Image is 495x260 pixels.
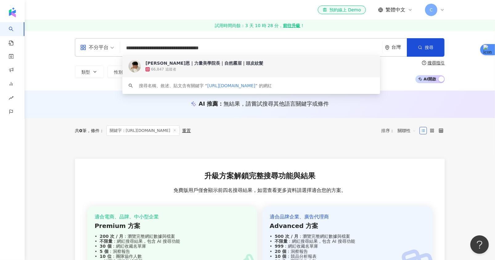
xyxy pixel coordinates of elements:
[129,83,133,88] span: search
[100,239,112,244] strong: 不限量
[9,92,14,106] span: rise
[270,221,425,230] div: Advanced 方案
[223,100,329,107] span: 無結果，請嘗試搜尋其他語言關鍵字或條件
[100,234,123,239] strong: 200 次 / 月
[7,7,17,17] img: logo icon
[81,70,90,75] span: 類型
[385,45,390,50] span: environment
[386,6,405,13] span: 繁體中文
[95,254,250,259] div: ：團隊協作人數
[87,128,104,133] span: 條件 ：
[95,244,250,249] div: ：網紅收藏名單庫
[174,187,346,194] span: 免費版用戶僅會顯示前四名搜尋結果，如需查看更多資料請選擇適合您的方案。
[422,61,426,65] span: question-circle
[318,6,366,14] a: 預約線上 Demo
[270,249,425,254] div: ：洞察報告
[95,234,250,239] div: ：瀏覽完整網紅數據與檔案
[270,234,425,239] div: ：瀏覽完整網紅數據與檔案
[381,126,419,136] div: 排序：
[129,60,141,72] img: KOL Avatar
[106,125,180,136] span: 關鍵字：[URL][DOMAIN_NAME]
[108,66,137,78] button: 性別
[425,45,433,50] span: 搜尋
[270,239,425,244] div: ：網紅搜尋結果，包含 AI 搜尋功能
[100,254,111,259] strong: 10 位
[204,171,315,181] span: 升級方案解鎖完整搜尋功能與結果
[151,67,176,72] div: 66,847 追蹤者
[95,221,250,230] div: Premium 方案
[25,20,495,31] a: 試用時間尚餘：3 天 10 時 28 分，前往升級！
[95,213,250,220] div: 適合電商、品牌、中小型企業
[75,128,87,133] div: 共 筆
[100,244,111,249] strong: 30 個
[275,239,288,244] strong: 不限量
[80,44,86,51] span: appstore
[114,70,123,75] span: 性別
[270,254,425,259] div: ：競品分析報表
[398,126,416,136] span: 關聯性
[95,249,250,254] div: ：洞察報告
[470,235,489,254] iframe: Help Scout Beacon - Open
[427,60,445,65] div: 搜尋指引
[207,83,256,88] span: [URL][DOMAIN_NAME]
[407,38,444,57] button: 搜尋
[275,244,284,249] strong: 999
[270,244,425,249] div: ：網紅收藏名單庫
[75,66,104,78] button: 類型
[283,22,300,29] strong: 前往升級
[182,128,191,133] div: 重置
[323,7,361,13] div: 預約線上 Demo
[391,45,407,50] div: 台灣
[145,60,263,66] div: [PERSON_NAME]恩｜力量美學院長｜自然霧眉｜頭皮紋髮
[139,82,272,89] div: 搜尋名稱、敘述、貼文含有關鍵字 “ ” 的網紅
[270,213,425,220] div: 適合品牌企業、廣告代理商
[100,249,108,254] strong: 5 個
[430,6,433,13] span: C
[95,239,250,244] div: ：網紅搜尋結果，包含 AI 搜尋功能
[79,128,82,133] span: 0
[275,234,298,239] strong: 500 次 / 月
[199,100,329,108] div: AI 推薦 ：
[9,22,21,46] a: search
[275,254,286,259] strong: 10 個
[275,249,286,254] strong: 20 個
[80,43,108,52] div: 不分平台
